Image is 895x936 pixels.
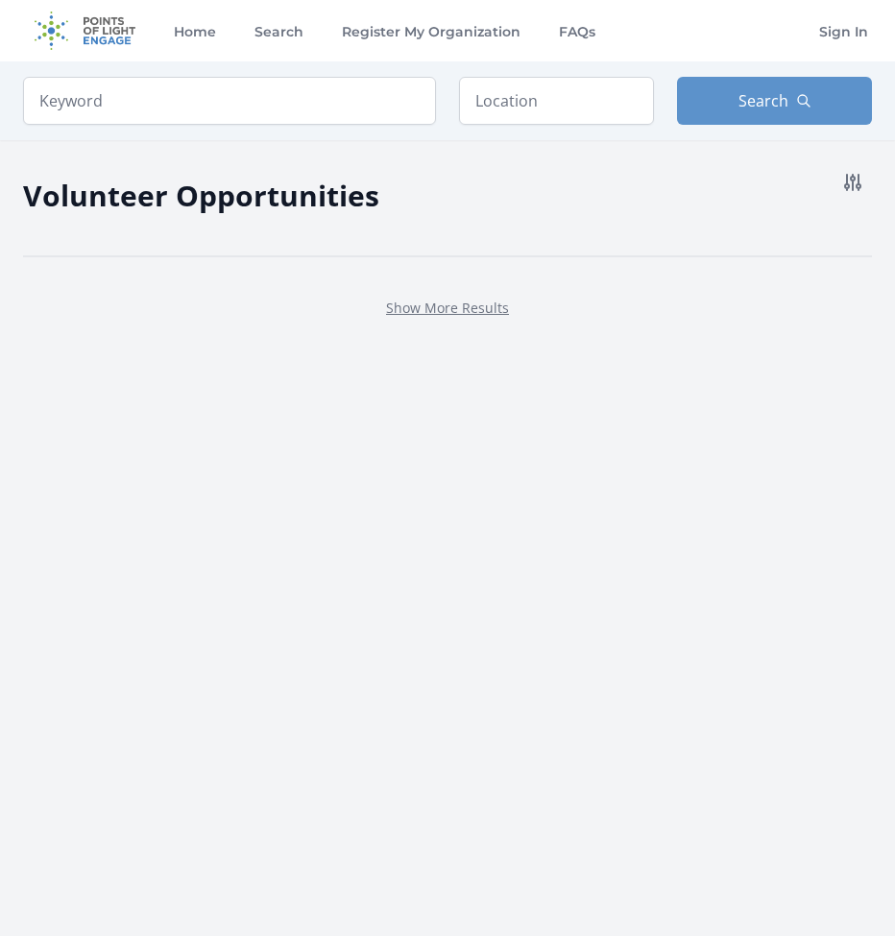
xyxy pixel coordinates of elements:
button: Search [677,77,872,125]
input: Location [459,77,654,125]
a: Show More Results [386,299,509,317]
h2: Volunteer Opportunities [23,174,379,217]
input: Keyword [23,77,436,125]
span: Search [738,89,788,112]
